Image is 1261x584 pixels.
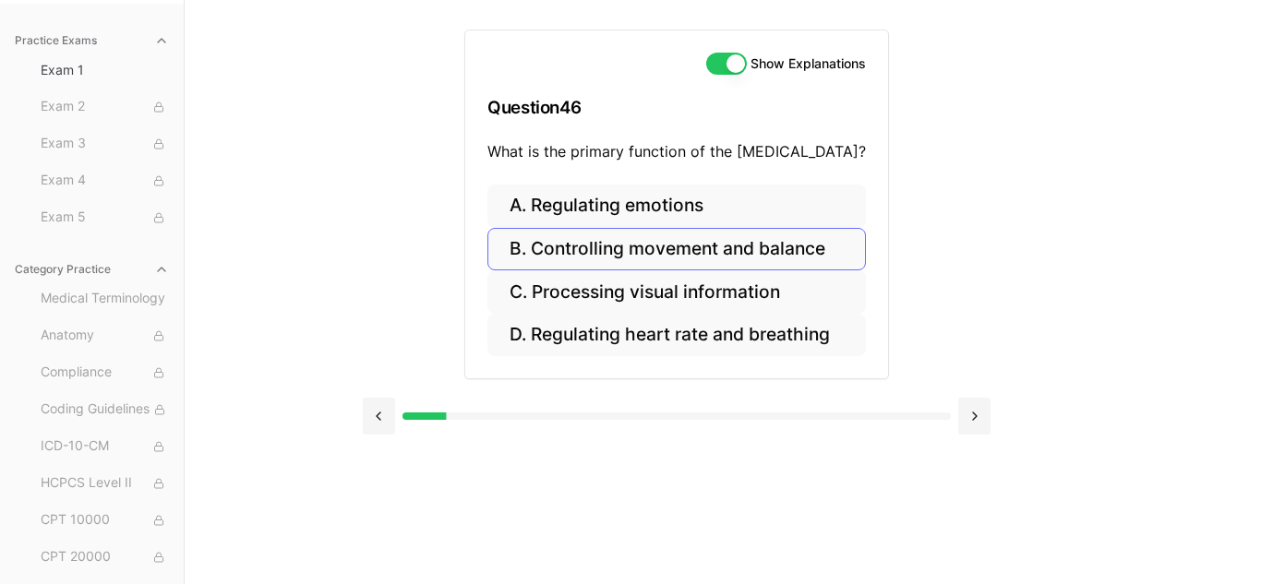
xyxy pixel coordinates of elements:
[41,399,169,420] span: Coding Guidelines
[33,542,176,572] button: CPT 20000
[41,363,169,383] span: Compliance
[487,314,866,357] button: D. Regulating heart rate and breathing
[33,432,176,461] button: ICD-10-CM
[487,270,866,314] button: C. Processing visual information
[33,129,176,159] button: Exam 3
[33,203,176,232] button: Exam 5
[41,473,169,494] span: HCPCS Level II
[41,547,169,567] span: CPT 20000
[7,255,176,284] button: Category Practice
[33,469,176,498] button: HCPCS Level II
[41,171,169,191] span: Exam 4
[33,395,176,424] button: Coding Guidelines
[487,140,866,162] p: What is the primary function of the [MEDICAL_DATA]?
[41,61,169,79] span: Exam 1
[33,284,176,314] button: Medical Terminology
[751,57,866,70] label: Show Explanations
[41,510,169,530] span: CPT 10000
[41,326,169,346] span: Anatomy
[41,134,169,154] span: Exam 3
[33,166,176,196] button: Exam 4
[487,228,866,271] button: B. Controlling movement and balance
[33,92,176,122] button: Exam 2
[41,208,169,228] span: Exam 5
[33,506,176,535] button: CPT 10000
[33,321,176,351] button: Anatomy
[7,26,176,55] button: Practice Exams
[41,436,169,457] span: ICD-10-CM
[41,289,169,309] span: Medical Terminology
[41,97,169,117] span: Exam 2
[33,55,176,85] button: Exam 1
[33,358,176,387] button: Compliance
[487,80,866,135] h3: Question 46
[487,185,866,228] button: A. Regulating emotions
